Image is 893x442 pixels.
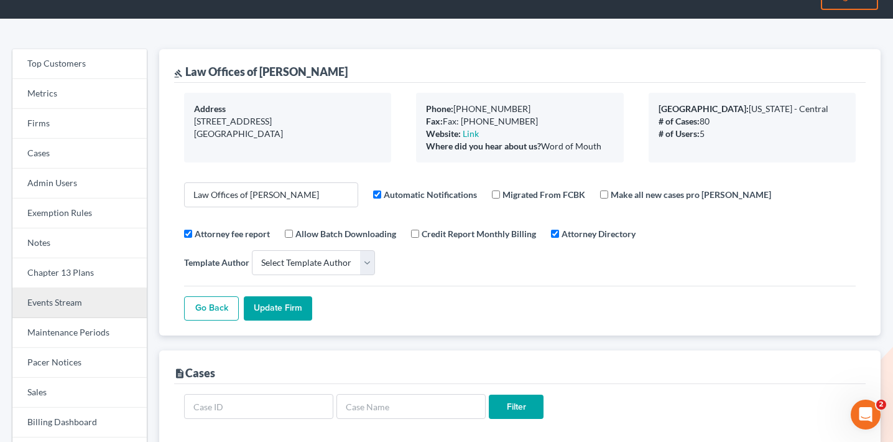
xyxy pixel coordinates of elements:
[659,103,846,115] div: [US_STATE] - Central
[194,103,226,114] b: Address
[174,368,185,379] i: description
[12,348,147,378] a: Pacer Notices
[426,140,613,153] div: Word of Mouth
[12,139,147,169] a: Cases
[502,188,585,201] label: Migrated From FCBK
[659,115,846,128] div: 80
[12,318,147,348] a: Maintenance Periods
[562,227,636,240] label: Attorney Directory
[12,169,147,199] a: Admin Users
[174,365,215,380] div: Cases
[12,228,147,258] a: Notes
[611,188,771,201] label: Make all new cases pro [PERSON_NAME]
[194,115,381,128] div: [STREET_ADDRESS]
[12,199,147,228] a: Exemption Rules
[174,64,348,79] div: Law Offices of [PERSON_NAME]
[12,288,147,318] a: Events Stream
[12,49,147,79] a: Top Customers
[384,188,477,201] label: Automatic Notifications
[184,394,333,419] input: Case ID
[12,408,147,438] a: Billing Dashboard
[422,227,536,240] label: Credit Report Monthly Billing
[659,116,700,126] b: # of Cases:
[489,395,544,420] input: Filter
[184,296,239,321] a: Go Back
[426,103,613,115] div: [PHONE_NUMBER]
[336,394,486,419] input: Case Name
[295,227,396,240] label: Allow Batch Downloading
[244,296,312,321] input: Update Firm
[426,103,453,114] b: Phone:
[12,258,147,288] a: Chapter 13 Plans
[463,128,479,139] a: Link
[12,378,147,408] a: Sales
[194,128,381,140] div: [GEOGRAPHIC_DATA]
[426,128,461,139] b: Website:
[12,109,147,139] a: Firms
[659,128,846,140] div: 5
[876,400,886,410] span: 2
[851,400,881,430] iframe: Intercom live chat
[659,103,749,114] b: [GEOGRAPHIC_DATA]:
[426,141,541,151] b: Where did you hear about us?
[12,79,147,109] a: Metrics
[659,128,700,139] b: # of Users:
[184,256,249,269] label: Template Author
[426,115,613,128] div: Fax: [PHONE_NUMBER]
[174,69,183,78] i: gavel
[195,227,270,240] label: Attorney fee report
[426,116,443,126] b: Fax:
